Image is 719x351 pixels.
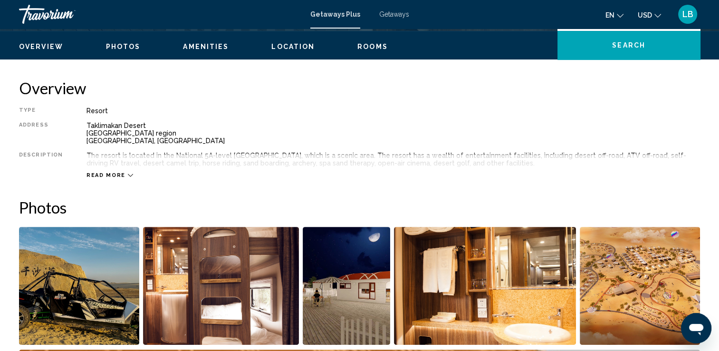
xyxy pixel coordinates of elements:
[19,152,63,167] div: Description
[19,122,63,145] div: Address
[19,198,700,217] h2: Photos
[19,43,63,50] span: Overview
[106,42,141,51] button: Photos
[638,8,661,22] button: Change currency
[357,42,388,51] button: Rooms
[183,42,229,51] button: Amenities
[86,107,700,115] div: Resort
[580,226,700,345] button: Open full-screen image slider
[682,10,693,19] span: LB
[605,11,614,19] span: en
[86,122,700,145] div: Taklimakan Desert [GEOGRAPHIC_DATA] region [GEOGRAPHIC_DATA], [GEOGRAPHIC_DATA]
[638,11,652,19] span: USD
[86,172,125,178] span: Read more
[19,5,301,24] a: Travorium
[303,226,390,345] button: Open full-screen image slider
[271,43,315,50] span: Location
[19,42,63,51] button: Overview
[612,42,645,49] span: Search
[19,78,700,97] h2: Overview
[143,226,299,345] button: Open full-screen image slider
[605,8,623,22] button: Change language
[86,172,133,179] button: Read more
[379,10,409,18] a: Getaways
[557,31,700,59] button: Search
[86,152,700,167] div: The resort is located in the National 5A-level [GEOGRAPHIC_DATA], which is a scenic area. The res...
[357,43,388,50] span: Rooms
[271,42,315,51] button: Location
[183,43,229,50] span: Amenities
[106,43,141,50] span: Photos
[675,4,700,24] button: User Menu
[681,313,711,343] iframe: Button to launch messaging window
[394,226,576,345] button: Open full-screen image slider
[19,226,139,345] button: Open full-screen image slider
[310,10,360,18] a: Getaways Plus
[19,107,63,115] div: Type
